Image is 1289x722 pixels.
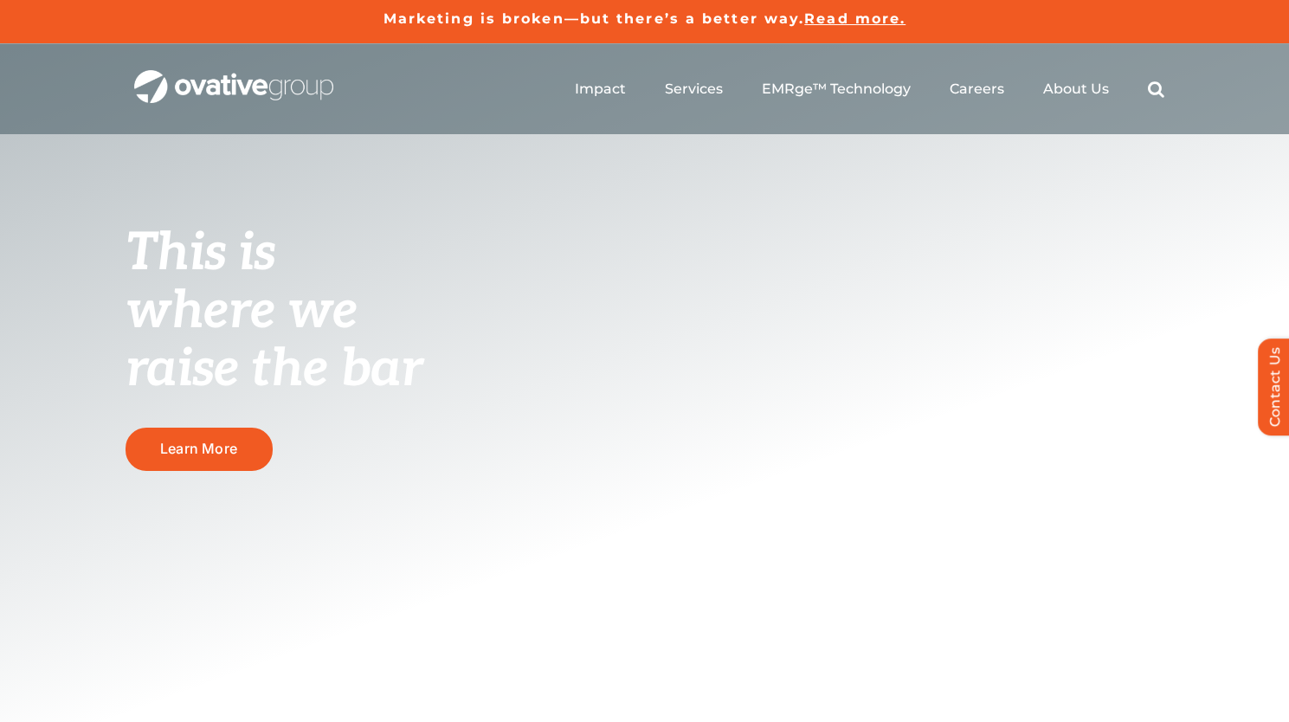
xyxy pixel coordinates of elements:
a: Search [1148,81,1164,98]
a: About Us [1043,81,1109,98]
a: Careers [950,81,1004,98]
span: Learn More [160,441,237,457]
a: Marketing is broken—but there’s a better way. [383,10,805,27]
a: Learn More [126,428,273,470]
span: where we raise the bar [126,280,422,401]
a: EMRge™ Technology [762,81,911,98]
a: OG_Full_horizontal_WHT [134,68,333,85]
nav: Menu [575,61,1164,117]
a: Read more. [804,10,906,27]
a: Impact [575,81,626,98]
span: This is [126,222,276,285]
a: Services [665,81,723,98]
